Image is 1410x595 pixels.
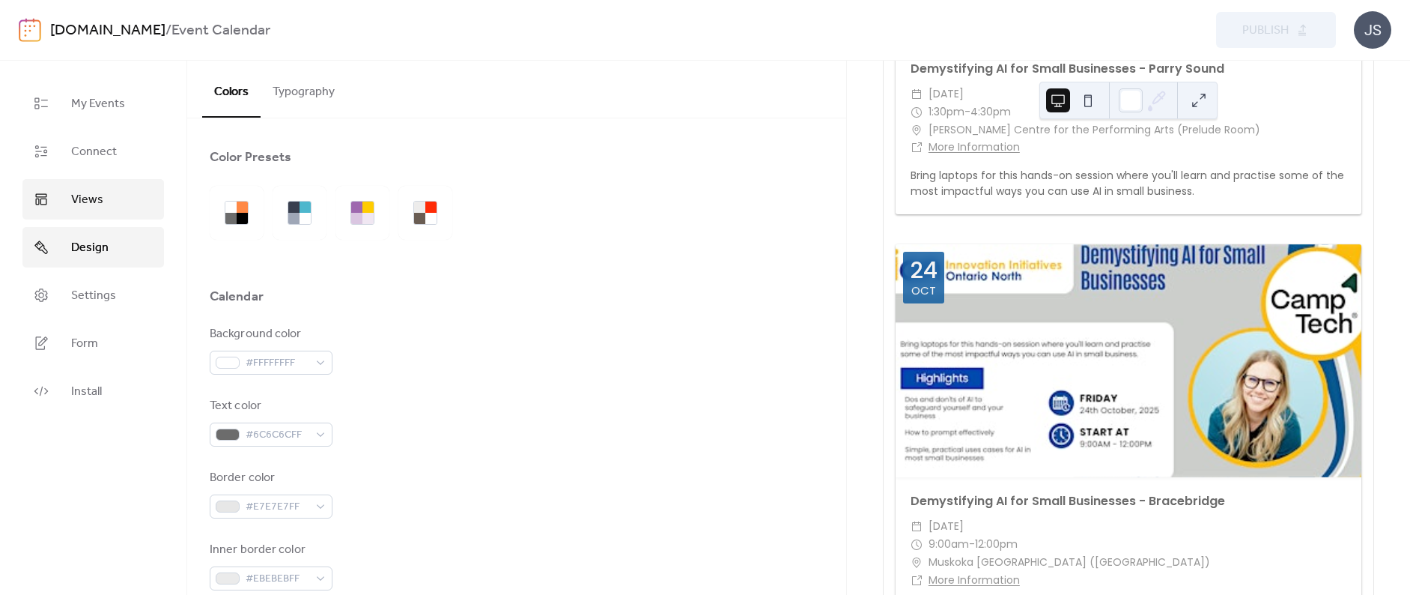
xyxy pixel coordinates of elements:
span: - [964,103,970,121]
img: logo [19,18,41,42]
span: [PERSON_NAME] Centre for the Performing Arts (Prelude Room) [929,121,1260,139]
div: Inner border color [210,541,329,559]
span: Settings [71,287,116,305]
b: / [165,16,171,45]
span: #EBEBEBFF [246,570,309,588]
div: ​ [911,554,923,572]
span: 12:00pm [975,536,1018,554]
span: [DATE] [929,518,964,536]
span: [DATE] [929,85,964,103]
span: Connect [71,143,117,161]
span: Muskoka [GEOGRAPHIC_DATA] ([GEOGRAPHIC_DATA]) [929,554,1210,572]
a: More Information [929,573,1020,588]
div: Border color [210,469,329,487]
a: Views [22,179,164,220]
div: Text color [210,397,329,415]
a: [DOMAIN_NAME] [50,16,165,45]
span: Design [71,239,109,257]
a: Design [22,227,164,268]
span: Install [71,383,102,401]
button: Colors [202,61,261,118]
span: 1:30pm [929,103,964,121]
a: Settings [22,275,164,315]
span: 4:30pm [970,103,1011,121]
a: My Events [22,83,164,124]
a: Install [22,371,164,411]
a: Connect [22,131,164,172]
div: Calendar [210,288,264,306]
a: Form [22,323,164,363]
div: ​ [911,572,923,590]
span: #FFFFFFFF [246,354,309,372]
div: ​ [911,536,923,554]
span: #6C6C6CFF [246,426,309,444]
div: Bring laptops for this hands-on session where you'll learn and practise some of the most impactfu... [896,168,1361,199]
div: Background color [210,325,329,343]
span: My Events [71,95,125,113]
span: #E7E7E7FF [246,498,309,516]
a: Demystifying AI for Small Businesses - Bracebridge [911,492,1225,510]
span: Views [71,191,103,209]
div: ​ [911,85,923,103]
div: ​ [911,121,923,139]
div: JS [1354,11,1391,49]
a: Demystifying AI for Small Businesses - Parry Sound [911,60,1224,77]
div: 24 [910,259,938,282]
span: Form [71,335,98,353]
div: ​ [911,139,923,157]
a: More Information [929,139,1020,154]
div: Color Presets [210,148,291,166]
button: Typography [261,61,347,116]
b: Event Calendar [171,16,270,45]
span: - [969,536,975,554]
span: 9:00am [929,536,969,554]
div: ​ [911,103,923,121]
div: ​ [911,518,923,536]
div: Oct [911,285,936,296]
